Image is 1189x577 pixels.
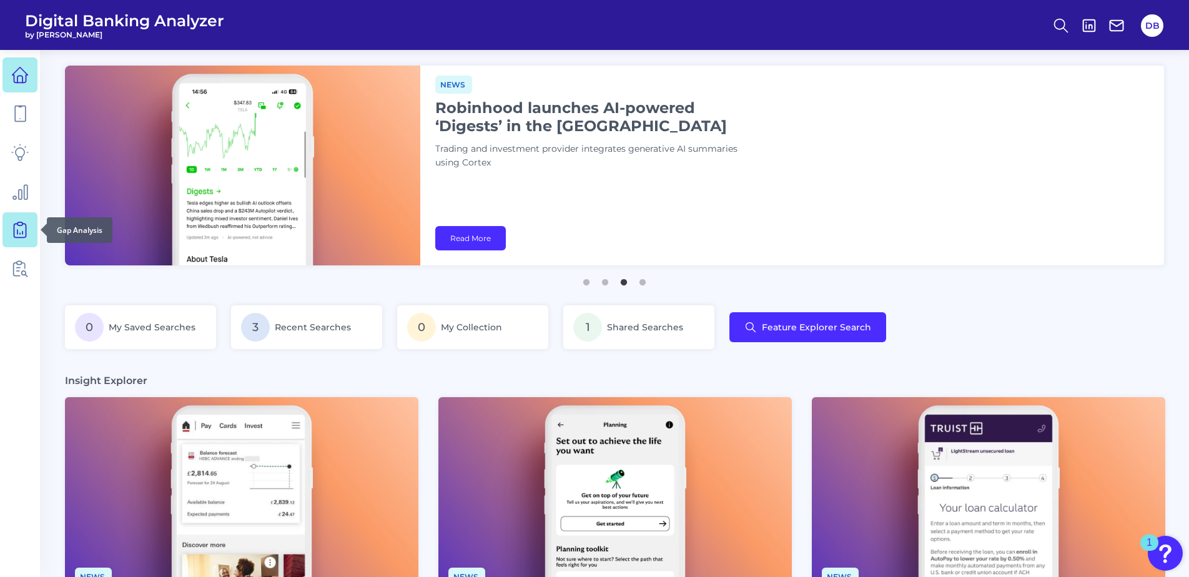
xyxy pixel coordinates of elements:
a: 1Shared Searches [563,305,714,349]
a: 3Recent Searches [231,305,382,349]
a: 0My Collection [397,305,548,349]
button: DB [1141,14,1163,37]
span: 1 [573,313,602,342]
div: Gap Analysis [47,217,112,243]
button: Open Resource Center, 1 new notification [1148,536,1183,571]
a: Read More [435,226,506,250]
div: 1 [1147,543,1152,559]
span: 0 [75,313,104,342]
button: 1 [580,273,593,285]
span: Recent Searches [275,322,351,333]
a: News [435,78,472,90]
span: 3 [241,313,270,342]
button: 4 [636,273,649,285]
span: My Saved Searches [109,322,195,333]
span: Feature Explorer Search [762,322,871,332]
a: 0My Saved Searches [65,305,216,349]
button: Feature Explorer Search [729,312,886,342]
span: News [435,76,472,94]
span: My Collection [441,322,502,333]
span: 0 [407,313,436,342]
img: bannerImg [65,66,420,265]
button: 2 [599,273,611,285]
h1: Robinhood launches AI-powered ‘Digests’ in the [GEOGRAPHIC_DATA] [435,99,747,135]
span: Shared Searches [607,322,683,333]
h3: Insight Explorer [65,374,147,387]
span: by [PERSON_NAME] [25,30,224,39]
span: Digital Banking Analyzer [25,11,224,30]
p: Trading and investment provider integrates generative AI summaries using Cortex [435,142,747,170]
button: 3 [618,273,630,285]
